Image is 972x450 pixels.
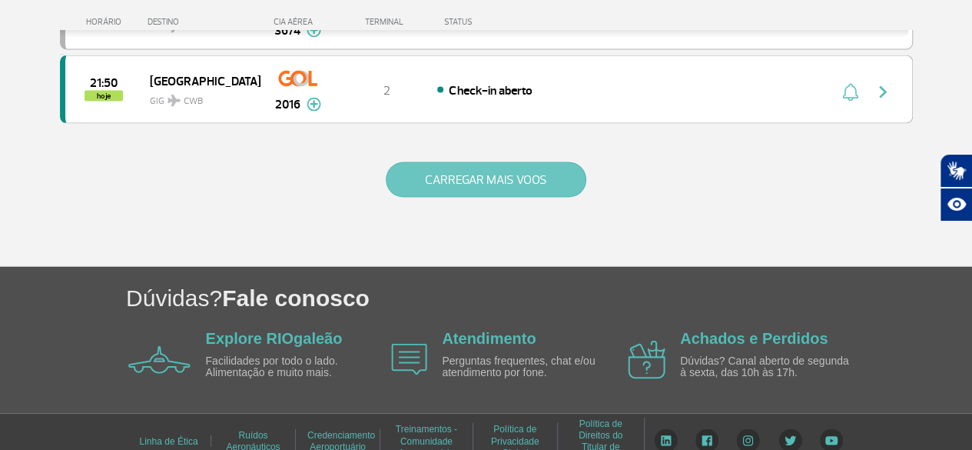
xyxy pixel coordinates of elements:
[128,346,191,374] img: airplane icon
[391,344,427,375] img: airplane icon
[383,83,390,98] span: 2
[206,355,383,379] p: Facilidades por todo o lado. Alimentação e muito mais.
[150,86,248,108] span: GIG
[680,355,857,379] p: Dúvidas? Canal aberto de segunda à sexta, das 10h às 17h.
[874,83,892,102] img: seta-direita-painel-voo.svg
[275,95,300,114] span: 2016
[442,330,536,347] a: Atendimento
[442,355,619,379] p: Perguntas frequentes, chat e/ou atendimento por fone.
[386,162,586,198] button: CARREGAR MAIS VOOS
[436,17,562,27] div: STATUS
[337,17,436,27] div: TERMINAL
[680,330,828,347] a: Achados e Perdidos
[148,17,260,27] div: DESTINO
[940,154,972,222] div: Plugin de acessibilidade da Hand Talk.
[126,282,972,314] h1: Dúvidas?
[260,17,337,27] div: CIA AÉREA
[307,98,321,112] img: mais-info-painel-voo.svg
[65,17,148,27] div: HORÁRIO
[184,95,203,108] span: CWB
[168,95,181,107] img: destiny_airplane.svg
[628,341,665,379] img: airplane icon
[222,285,370,311] span: Fale conosco
[449,83,532,98] span: Check-in aberto
[206,330,343,347] a: Explore RIOgaleão
[90,78,118,88] span: 2025-09-28 21:50:00
[85,91,123,102] span: hoje
[940,154,972,188] button: Abrir tradutor de língua de sinais.
[940,188,972,222] button: Abrir recursos assistivos.
[150,71,248,91] span: [GEOGRAPHIC_DATA]
[842,83,858,102] img: sino-painel-voo.svg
